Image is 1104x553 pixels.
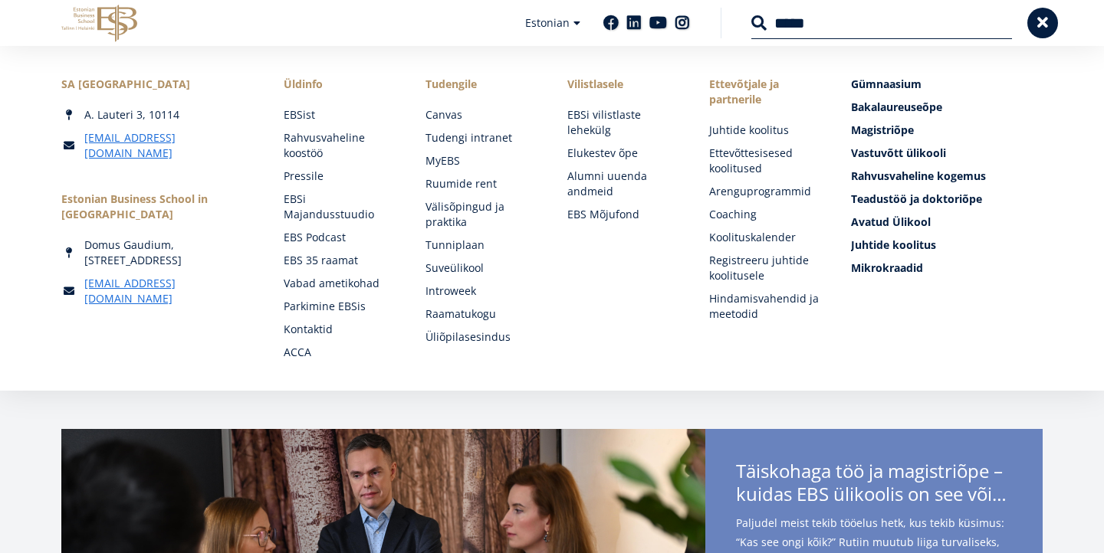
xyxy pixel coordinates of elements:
a: Kontaktid [284,322,395,337]
a: Registreeru juhtide koolitusele [709,253,820,283]
a: EBS Mõjufond [567,207,678,222]
a: Facebook [603,15,619,31]
a: Mikrokraadid [851,260,1043,276]
a: Raamatukogu [426,306,537,322]
span: Avatud Ülikool [851,214,931,229]
span: Ettevõtjale ja partnerile [709,77,820,107]
a: ACCA [284,345,395,360]
a: Parkimine EBSis [284,299,395,314]
span: Gümnaasium [851,77,922,91]
a: Magistriõpe [851,123,1043,138]
a: Tunniplaan [426,237,537,253]
div: A. Lauteri 3, 10114 [61,107,253,123]
span: Vastuvõtt ülikooli [851,146,946,160]
a: EBSi Majandusstuudio [284,191,395,222]
a: Pressile [284,169,395,184]
span: Üldinfo [284,77,395,92]
a: Teadustöö ja doktoriõpe [851,191,1043,207]
a: EBSist [284,107,395,123]
a: Hindamisvahendid ja meetodid [709,291,820,322]
a: Suveülikool [426,260,537,276]
div: SA [GEOGRAPHIC_DATA] [61,77,253,92]
a: [EMAIL_ADDRESS][DOMAIN_NAME] [84,130,253,161]
a: Koolituskalender [709,230,820,245]
a: Tudengi intranet [426,130,537,146]
a: Üliõpilasesindus [426,329,537,345]
a: Ruumide rent [426,176,537,191]
a: Alumni uuenda andmeid [567,169,678,199]
span: kuidas EBS ülikoolis on see võimalik? [736,483,1012,506]
a: Youtube [649,15,667,31]
a: Vastuvõtt ülikooli [851,146,1043,161]
a: Coaching [709,207,820,222]
span: Vilistlasele [567,77,678,92]
a: Tudengile [426,77,537,92]
a: Gümnaasium [851,77,1043,92]
span: Juhtide koolitus [851,237,936,252]
a: Elukestev õpe [567,146,678,161]
a: Instagram [675,15,690,31]
a: Bakalaureuseõpe [851,100,1043,115]
span: Täiskohaga töö ja magistriõpe – [736,460,1012,510]
a: Linkedin [626,15,642,31]
span: Teadustöö ja doktoriõpe [851,191,982,206]
a: EBS 35 raamat [284,253,395,268]
a: EBS Podcast [284,230,395,245]
span: Rahvusvaheline kogemus [851,169,986,183]
a: Vabad ametikohad [284,276,395,291]
a: EBSi vilistlaste lehekülg [567,107,678,138]
a: Canvas [426,107,537,123]
a: Välisõpingud ja praktika [426,199,537,230]
a: Rahvusvaheline koostöö [284,130,395,161]
a: MyEBS [426,153,537,169]
div: Domus Gaudium, [STREET_ADDRESS] [61,237,253,268]
span: Magistriõpe [851,123,914,137]
a: Introweek [426,283,537,299]
div: Estonian Business School in [GEOGRAPHIC_DATA] [61,191,253,222]
span: Bakalaureuseõpe [851,100,942,114]
a: [EMAIL_ADDRESS][DOMAIN_NAME] [84,276,253,306]
a: Avatud Ülikool [851,214,1043,230]
a: Rahvusvaheline kogemus [851,169,1043,184]
a: Juhtide koolitus [851,237,1043,253]
a: Arenguprogrammid [709,184,820,199]
a: Juhtide koolitus [709,123,820,138]
a: Ettevõttesisesed koolitused [709,146,820,176]
span: Mikrokraadid [851,260,923,275]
